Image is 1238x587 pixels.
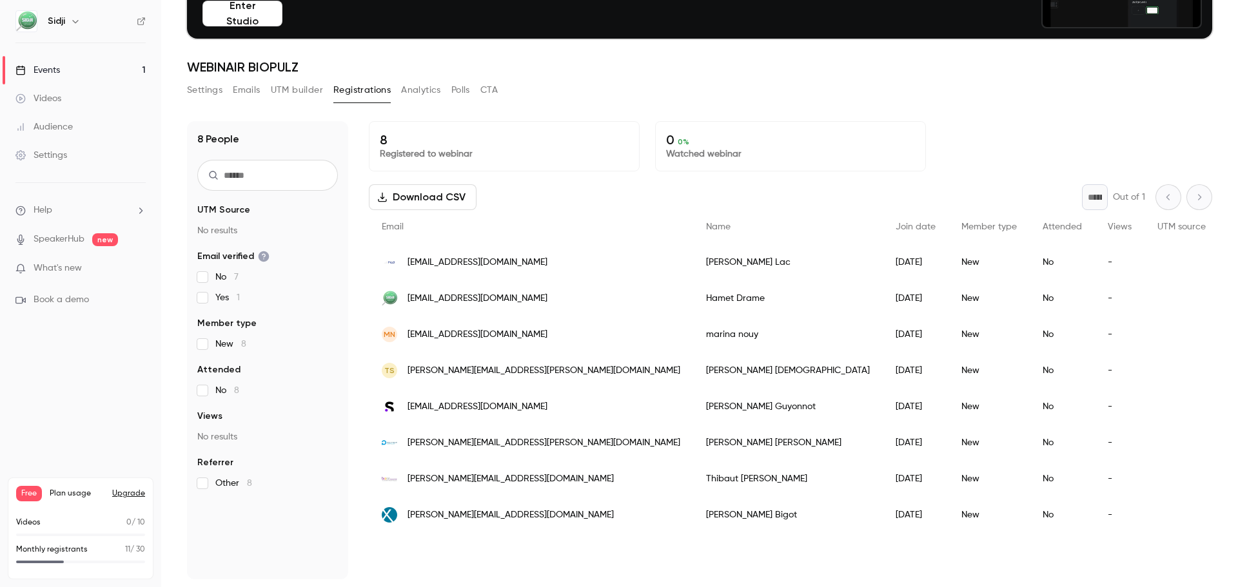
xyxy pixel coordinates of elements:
[666,132,915,148] p: 0
[380,148,629,160] p: Registered to webinar
[197,410,222,423] span: Views
[408,364,680,378] span: [PERSON_NAME][EMAIL_ADDRESS][PERSON_NAME][DOMAIN_NAME]
[215,338,246,351] span: New
[948,497,1030,533] div: New
[187,59,1212,75] h1: WEBINAIR BIOPULZ
[693,244,883,280] div: [PERSON_NAME] Lac
[34,262,82,275] span: What's new
[15,204,146,217] li: help-dropdown-opener
[1030,389,1095,425] div: No
[408,292,547,305] span: [EMAIL_ADDRESS][DOMAIN_NAME]
[34,233,84,246] a: SpeakerHub
[1095,425,1145,461] div: -
[241,340,246,349] span: 8
[197,250,270,263] span: Email verified
[666,148,915,160] p: Watched webinar
[197,456,233,469] span: Referrer
[16,544,88,555] p: Monthly registrants
[883,389,948,425] div: [DATE]
[883,425,948,461] div: [DATE]
[693,316,883,352] div: marina nouy
[961,222,1017,231] span: Member type
[1030,425,1095,461] div: No
[1095,280,1145,316] div: -
[34,204,52,217] span: Help
[1095,389,1145,425] div: -
[125,544,145,555] p: / 30
[693,425,883,461] div: [PERSON_NAME] [PERSON_NAME]
[197,224,338,237] p: No results
[215,477,252,490] span: Other
[197,131,239,147] h1: 8 People
[16,517,41,528] p: Videos
[883,316,948,352] div: [DATE]
[948,280,1030,316] div: New
[1030,497,1095,533] div: No
[247,479,252,488] span: 8
[948,425,1030,461] div: New
[382,471,397,486] img: biose.com
[271,80,323,101] button: UTM builder
[384,365,395,376] span: TS
[451,80,470,101] button: Polls
[408,328,547,342] span: [EMAIL_ADDRESS][DOMAIN_NAME]
[408,508,614,522] span: [PERSON_NAME][EMAIL_ADDRESS][DOMAIN_NAME]
[382,291,397,306] img: sidji.fr
[693,389,883,425] div: [PERSON_NAME] Guyonnot
[1113,191,1145,204] p: Out of 1
[215,384,239,397] span: No
[197,430,338,443] p: No results
[883,497,948,533] div: [DATE]
[333,80,391,101] button: Registrations
[408,256,547,269] span: [EMAIL_ADDRESS][DOMAIN_NAME]
[237,293,240,302] span: 1
[1095,352,1145,389] div: -
[382,435,397,450] img: umontpellier.fr
[1030,461,1095,497] div: No
[480,80,498,101] button: CTA
[1030,280,1095,316] div: No
[15,149,67,162] div: Settings
[693,497,883,533] div: [PERSON_NAME] Bigot
[408,436,680,450] span: [PERSON_NAME][EMAIL_ADDRESS][PERSON_NAME][DOMAIN_NAME]
[384,329,395,340] span: mn
[382,399,397,414] img: sanofi.com
[34,293,89,307] span: Book a demo
[382,255,397,270] img: hld.ch
[15,64,60,77] div: Events
[883,352,948,389] div: [DATE]
[1095,461,1145,497] div: -
[50,488,104,499] span: Plan usage
[1095,244,1145,280] div: -
[1095,497,1145,533] div: -
[948,352,1030,389] div: New
[948,244,1030,280] div: New
[215,271,239,284] span: No
[197,204,250,217] span: UTM Source
[234,273,239,282] span: 7
[126,517,145,528] p: / 10
[369,184,477,210] button: Download CSV
[1157,222,1206,231] span: UTM source
[896,222,936,231] span: Join date
[15,120,73,133] div: Audience
[883,461,948,497] div: [DATE]
[382,507,397,523] img: xfab.com
[126,519,132,526] span: 0
[15,92,61,105] div: Videos
[948,389,1030,425] div: New
[883,244,948,280] div: [DATE]
[678,137,689,146] span: 0 %
[112,488,145,499] button: Upgrade
[92,233,118,246] span: new
[1095,316,1145,352] div: -
[16,486,42,501] span: Free
[197,317,257,330] span: Member type
[197,204,338,490] section: facet-groups
[202,1,282,26] button: Enter Studio
[948,461,1030,497] div: New
[234,386,239,395] span: 8
[408,472,614,486] span: [PERSON_NAME][EMAIL_ADDRESS][DOMAIN_NAME]
[1108,222,1132,231] span: Views
[215,291,240,304] span: Yes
